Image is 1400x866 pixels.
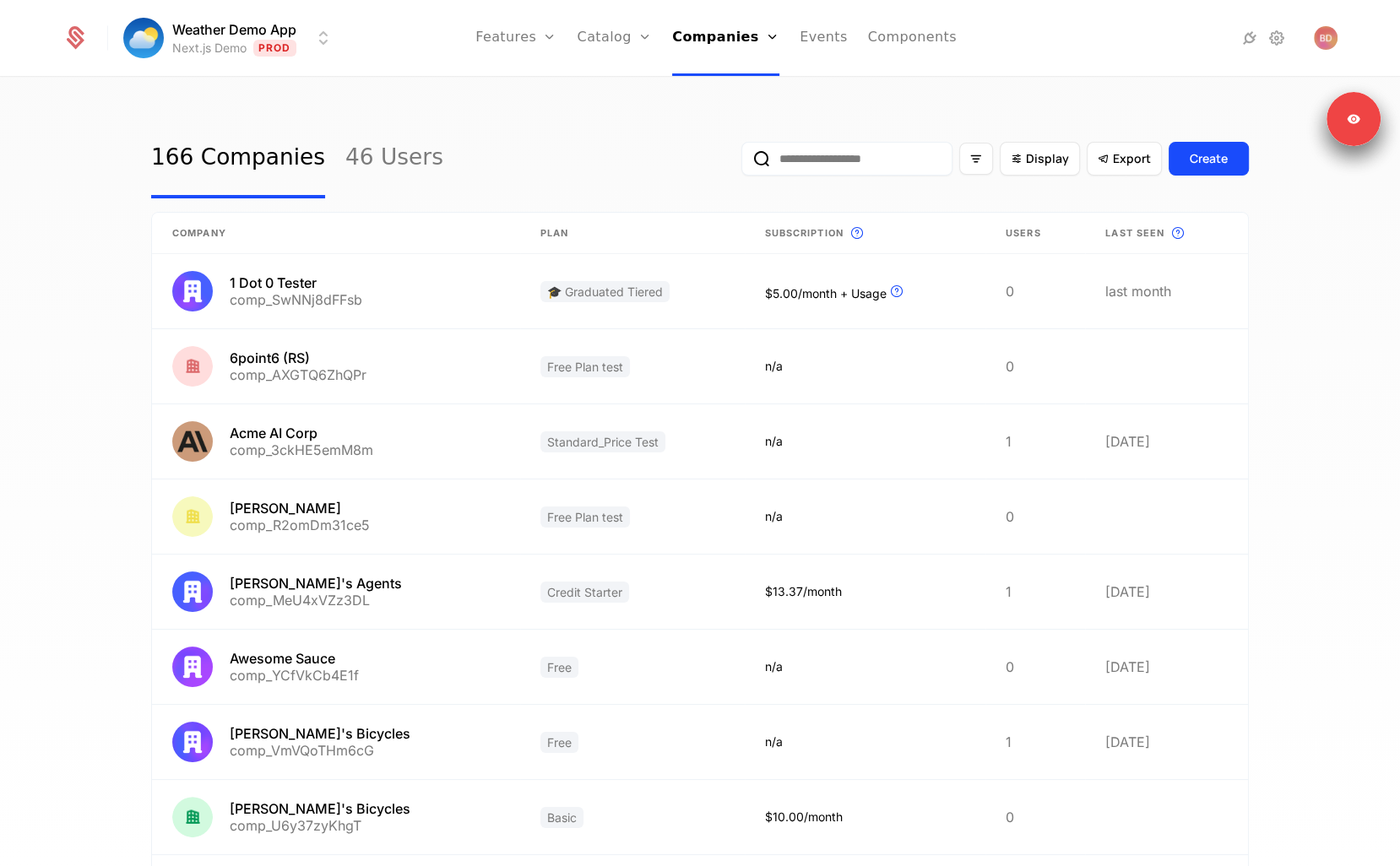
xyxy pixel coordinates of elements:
button: Create [1169,142,1249,176]
th: Company [152,213,520,254]
div: Next.js Demo [172,40,247,57]
span: Export [1113,150,1151,167]
button: Export [1087,142,1162,176]
img: Weather Demo App [123,18,164,58]
a: 46 Users [345,119,443,198]
span: Subscription [765,226,844,241]
button: Open user button [1314,26,1338,50]
button: Select environment [128,19,334,57]
button: Display [1000,142,1080,176]
th: Users [985,213,1085,254]
th: Plan [520,213,745,254]
a: 166 Companies [151,119,325,198]
a: Settings [1267,28,1287,48]
span: Last seen [1105,226,1164,241]
span: Weather Demo App [172,19,296,40]
img: Ben Demo [1314,26,1338,50]
span: Prod [253,40,296,57]
span: Display [1026,150,1069,167]
div: Create [1190,150,1228,167]
button: Filter options [959,143,993,175]
a: Integrations [1240,28,1260,48]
